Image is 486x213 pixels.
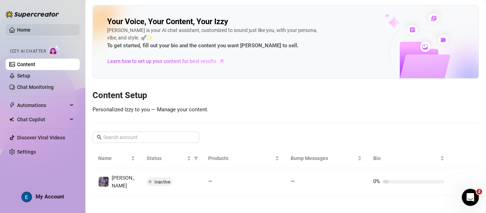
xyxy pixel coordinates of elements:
[93,106,208,113] span: Personalized Izzy to you — Manage your content.
[17,62,35,67] a: Content
[17,27,31,33] a: Home
[49,45,60,55] img: AI Chatter
[373,178,380,185] span: 0%
[147,154,185,162] span: Status
[9,117,14,122] img: Chat Copilot
[10,48,46,55] span: Izzy AI Chatter
[107,57,216,65] span: Learn how to set up your content for best results
[93,90,479,101] h3: Content Setup
[141,149,202,168] th: Status
[6,11,59,18] img: logo-BBDzfeDw.svg
[208,154,274,162] span: Products
[36,193,64,200] span: My Account
[192,153,200,164] span: filter
[462,189,479,206] iframe: Intercom live chat
[98,154,130,162] span: Name
[17,84,54,90] a: Chat Monitoring
[93,149,141,168] th: Name
[103,133,189,141] input: Search account
[194,156,198,160] span: filter
[107,42,299,49] strong: To get started, fill out your bio and the content you want [PERSON_NAME] to sell.
[17,73,30,79] a: Setup
[107,55,230,67] a: Learn how to set up your content for best results
[218,58,225,65] span: arrow-right
[112,175,134,188] span: [PERSON_NAME]
[291,178,295,185] span: —
[17,149,36,155] a: Settings
[9,102,15,108] span: thunderbolt
[99,177,109,187] img: Jaylie
[107,17,228,27] h2: Your Voice, Your Content, Your Izzy
[97,135,102,140] span: search
[17,135,65,140] a: Discover Viral Videos
[154,179,170,185] span: Inactive
[368,6,479,78] img: ai-chatter-content-library-cLFOSyPT.png
[368,149,450,168] th: Bio
[285,149,368,168] th: Bump Messages
[202,149,285,168] th: Products
[208,178,212,185] span: —
[291,154,356,162] span: Bump Messages
[17,100,68,111] span: Automations
[22,192,32,202] img: ACg8ocLcPRSDFD1_FgQTWMGHesrdCMFi59PFqVtBfnK-VGsPLWuquQ=s96-c
[17,114,68,125] span: Chat Copilot
[476,189,482,195] span: 2
[373,154,439,162] span: Bio
[107,27,321,50] div: [PERSON_NAME] is your AI chat assistant, customized to sound just like you, with your persona, vi...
